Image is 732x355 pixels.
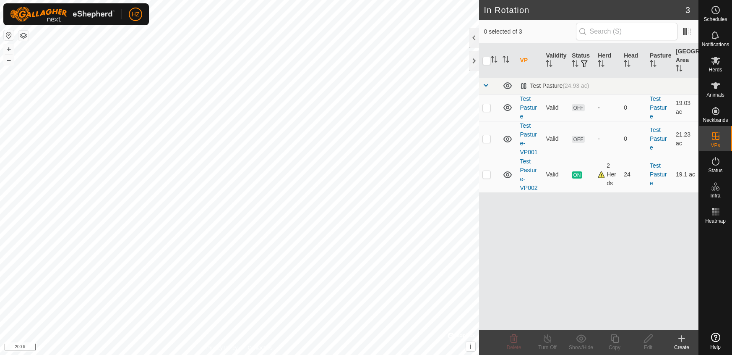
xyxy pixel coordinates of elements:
[672,44,698,78] th: [GEOGRAPHIC_DATA] Area
[542,121,568,157] td: Valid
[685,4,690,16] span: 3
[620,44,646,78] th: Head
[708,168,722,173] span: Status
[542,44,568,78] th: Validity
[572,104,584,111] span: OFF
[542,94,568,121] td: Valid
[4,44,14,54] button: +
[520,158,538,191] a: Test Pasture-VP002
[703,17,727,22] span: Schedules
[542,157,568,192] td: Valid
[484,27,576,36] span: 0 selected of 3
[503,57,509,64] p-sorticon: Activate to sort
[676,66,683,73] p-sorticon: Activate to sort
[4,30,14,40] button: Reset Map
[702,42,729,47] span: Notifications
[710,193,720,198] span: Infra
[598,103,617,112] div: -
[206,344,238,352] a: Privacy Policy
[598,134,617,143] div: -
[631,344,665,351] div: Edit
[491,57,498,64] p-sorticon: Activate to sort
[469,343,471,350] span: i
[650,162,667,187] a: Test Pasture
[576,23,677,40] input: Search (S)
[598,61,604,68] p-sorticon: Activate to sort
[665,344,698,351] div: Create
[517,44,543,78] th: VP
[594,44,620,78] th: Herd
[520,122,538,155] a: Test Pasture-VP001
[572,136,584,143] span: OFF
[132,10,140,19] span: HZ
[709,67,722,72] span: Herds
[572,171,582,179] span: ON
[646,44,672,78] th: Pasture
[247,344,272,352] a: Contact Us
[598,344,631,351] div: Copy
[466,342,475,351] button: i
[564,344,598,351] div: Show/Hide
[650,126,667,151] a: Test Pasture
[706,92,724,97] span: Animals
[563,82,589,89] span: (24.93 ac)
[711,143,720,148] span: VPs
[507,344,521,350] span: Delete
[546,61,552,68] p-sorticon: Activate to sort
[650,61,656,68] p-sorticon: Activate to sort
[520,82,589,89] div: Test Pasture
[572,61,578,68] p-sorticon: Activate to sort
[705,218,726,224] span: Heatmap
[710,344,721,350] span: Help
[620,121,646,157] td: 0
[10,7,115,22] img: Gallagher Logo
[598,161,617,188] div: 2 Herds
[18,31,29,41] button: Map Layers
[484,5,685,15] h2: In Rotation
[568,44,594,78] th: Status
[672,121,698,157] td: 21.23 ac
[620,94,646,121] td: 0
[672,157,698,192] td: 19.1 ac
[520,95,537,120] a: Test Pasture
[699,329,732,353] a: Help
[624,61,630,68] p-sorticon: Activate to sort
[620,157,646,192] td: 24
[4,55,14,65] button: –
[650,95,667,120] a: Test Pasture
[531,344,564,351] div: Turn Off
[703,118,728,123] span: Neckbands
[672,94,698,121] td: 19.03 ac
